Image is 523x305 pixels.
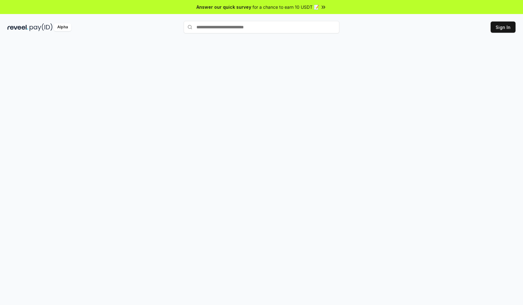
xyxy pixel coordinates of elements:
[252,4,319,10] span: for a chance to earn 10 USDT 📝
[54,23,71,31] div: Alpha
[30,23,53,31] img: pay_id
[7,23,28,31] img: reveel_dark
[196,4,251,10] span: Answer our quick survey
[491,21,516,33] button: Sign In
